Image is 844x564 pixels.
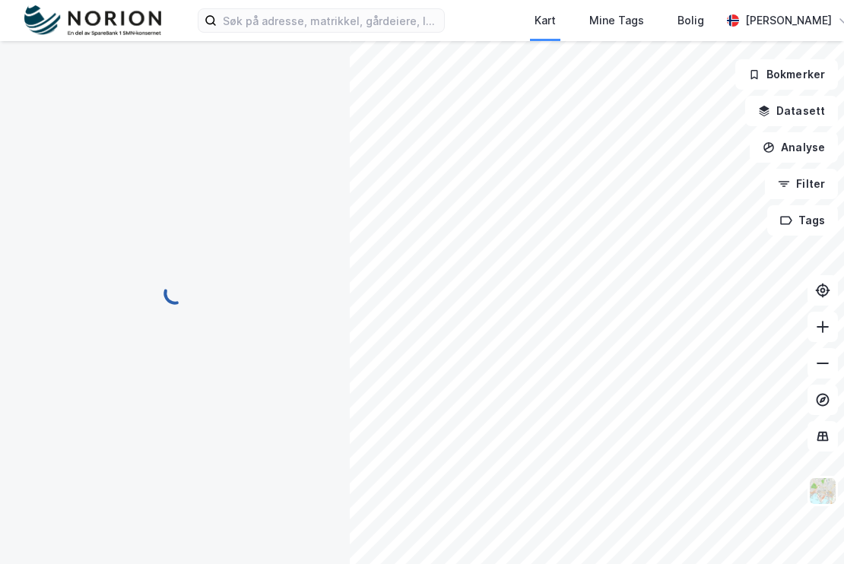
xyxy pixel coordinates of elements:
[745,11,832,30] div: [PERSON_NAME]
[808,477,837,505] img: Z
[217,9,444,32] input: Søk på adresse, matrikkel, gårdeiere, leietakere eller personer
[24,5,161,36] img: norion-logo.80e7a08dc31c2e691866.png
[677,11,704,30] div: Bolig
[768,491,844,564] iframe: Chat Widget
[589,11,644,30] div: Mine Tags
[750,132,838,163] button: Analyse
[767,205,838,236] button: Tags
[768,491,844,564] div: Kontrollprogram for chat
[535,11,556,30] div: Kart
[163,281,187,306] img: spinner.a6d8c91a73a9ac5275cf975e30b51cfb.svg
[745,96,838,126] button: Datasett
[765,169,838,199] button: Filter
[735,59,838,90] button: Bokmerker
